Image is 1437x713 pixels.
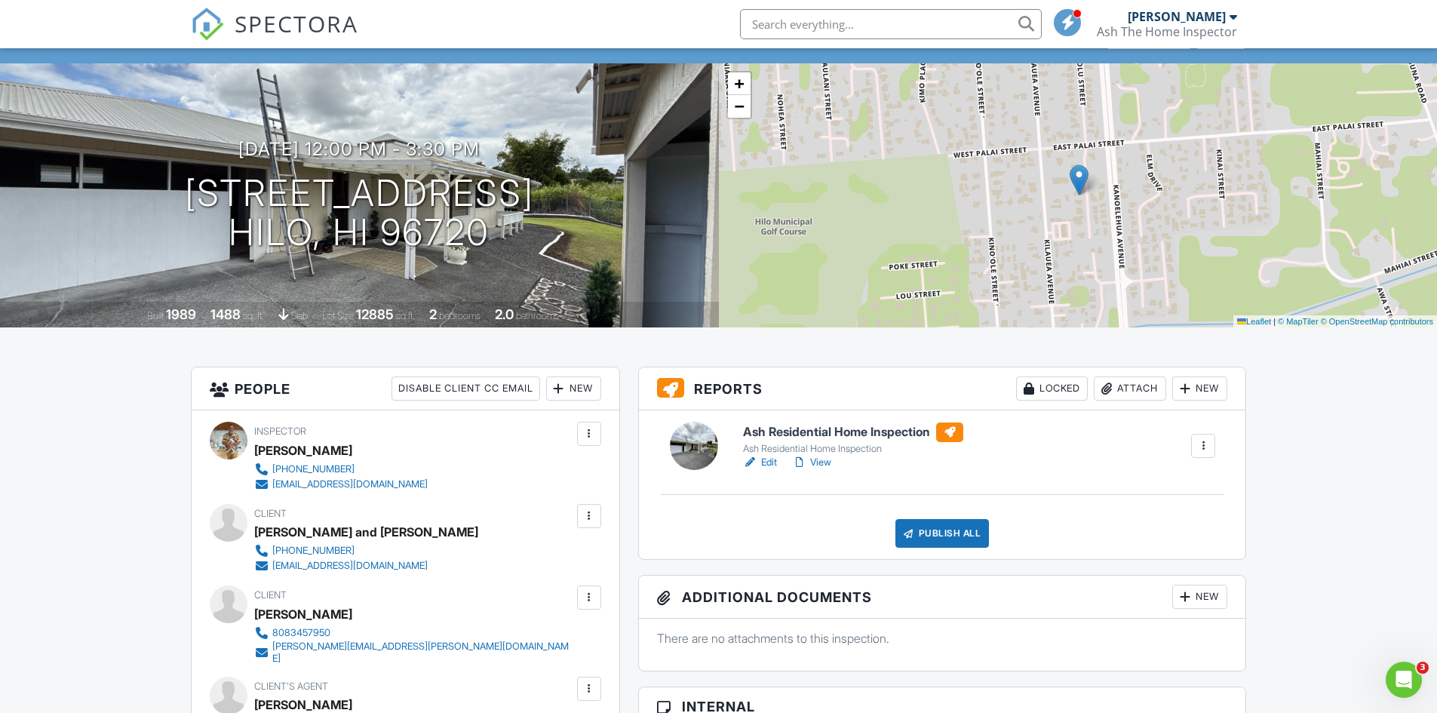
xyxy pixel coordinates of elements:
a: View [792,455,831,470]
a: © MapTiler [1278,317,1319,326]
div: [PERSON_NAME] [1128,9,1226,24]
div: [PHONE_NUMBER] [272,463,355,475]
div: 2 [429,306,437,322]
div: [PERSON_NAME] [254,603,352,625]
h3: Reports [639,367,1246,410]
a: SPECTORA [191,20,358,52]
a: Leaflet [1237,317,1271,326]
a: © OpenStreetMap contributors [1321,317,1433,326]
h3: People [192,367,619,410]
div: More [1196,28,1245,48]
a: [PHONE_NUMBER] [254,543,466,558]
span: 3 [1417,662,1429,674]
h6: Ash Residential Home Inspection [743,423,963,442]
div: New [1172,376,1227,401]
div: Ash The Home Inspector [1097,24,1237,39]
div: 1989 [166,306,196,322]
span: Client [254,508,287,519]
h3: [DATE] 12:00 pm - 3:30 pm [238,139,480,159]
div: New [546,376,601,401]
span: bedrooms [439,310,481,321]
div: 8083457950 [272,627,330,639]
span: bathrooms [516,310,559,321]
iframe: Intercom live chat [1386,662,1422,698]
span: Client [254,589,287,601]
div: [EMAIL_ADDRESS][DOMAIN_NAME] [272,560,428,572]
span: + [734,74,744,93]
span: slab [291,310,308,321]
span: − [734,97,744,115]
p: There are no attachments to this inspection. [657,630,1228,647]
span: Inspector [254,426,306,437]
a: Edit [743,455,777,470]
div: Client View [1107,28,1191,48]
div: 2.0 [495,306,514,322]
div: [PHONE_NUMBER] [272,545,355,557]
div: Publish All [895,519,990,548]
div: Locked [1016,376,1088,401]
a: [EMAIL_ADDRESS][DOMAIN_NAME] [254,477,428,492]
img: The Best Home Inspection Software - Spectora [191,8,224,41]
div: Ash Residential Home Inspection [743,443,963,455]
span: sq.ft. [396,310,415,321]
span: Client's Agent [254,681,328,692]
a: Ash Residential Home Inspection Ash Residential Home Inspection [743,423,963,456]
span: | [1273,317,1276,326]
span: sq. ft. [243,310,264,321]
a: 8083457950 [254,625,573,641]
div: Attach [1094,376,1166,401]
span: Lot Size [322,310,354,321]
a: [PERSON_NAME][EMAIL_ADDRESS][PERSON_NAME][DOMAIN_NAME] [254,641,573,665]
a: Zoom in [728,72,751,95]
span: SPECTORA [235,8,358,39]
div: [PERSON_NAME][EMAIL_ADDRESS][PERSON_NAME][DOMAIN_NAME] [272,641,573,665]
div: 1488 [210,306,241,322]
div: [EMAIL_ADDRESS][DOMAIN_NAME] [272,478,428,490]
input: Search everything... [740,9,1042,39]
a: [EMAIL_ADDRESS][DOMAIN_NAME] [254,558,466,573]
div: [PERSON_NAME] and [PERSON_NAME] [254,521,478,543]
img: Marker [1070,164,1088,195]
div: [PERSON_NAME] [254,439,352,462]
span: Built [147,310,164,321]
div: 12885 [356,306,394,322]
a: [PHONE_NUMBER] [254,462,428,477]
div: Disable Client CC Email [391,376,540,401]
h1: [STREET_ADDRESS] Hilo, HI 96720 [185,174,534,254]
h3: Additional Documents [639,576,1246,619]
div: New [1172,585,1227,609]
a: Zoom out [728,95,751,118]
